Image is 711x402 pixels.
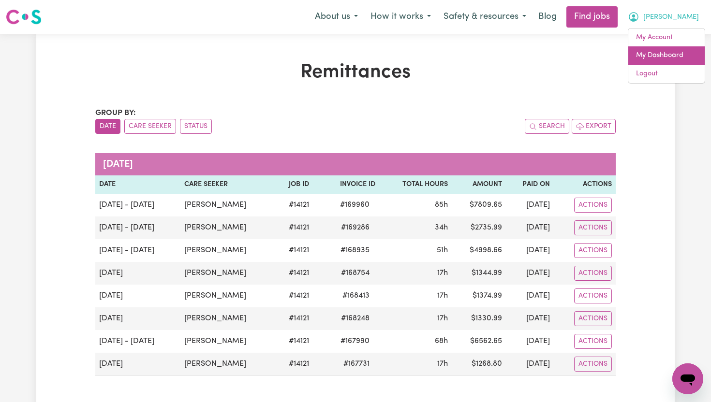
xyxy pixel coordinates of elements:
a: Logout [628,65,705,83]
button: Actions [574,220,612,235]
td: [PERSON_NAME] [180,307,275,330]
a: Find jobs [566,6,618,28]
span: 17 hours [437,269,448,277]
td: $ 1344.99 [452,262,506,285]
th: Care Seeker [180,175,275,194]
td: [DATE] - [DATE] [95,239,180,262]
th: Actions [554,175,616,194]
td: [PERSON_NAME] [180,239,275,262]
span: # 168935 [335,244,375,256]
button: Actions [574,266,612,281]
h1: Remittances [95,61,616,84]
button: Safety & resources [437,7,533,27]
button: Export [572,119,616,134]
span: # 168754 [335,267,375,279]
th: Job ID [275,175,313,194]
td: [PERSON_NAME] [180,262,275,285]
span: [PERSON_NAME] [643,12,699,23]
td: [DATE] [506,239,554,262]
button: Actions [574,198,612,213]
td: # 14121 [275,330,313,353]
td: [DATE] [95,262,180,285]
td: $ 1330.99 [452,307,506,330]
td: [DATE] [95,307,180,330]
button: About us [309,7,364,27]
span: 17 hours [437,315,448,322]
td: [DATE] - [DATE] [95,330,180,353]
td: [DATE] [95,353,180,376]
span: Group by: [95,109,136,117]
a: Careseekers logo [6,6,42,28]
td: [DATE] [506,194,554,216]
td: $ 1268.80 [452,353,506,376]
button: Search [525,119,569,134]
a: Blog [533,6,563,28]
td: [DATE] [95,285,180,307]
button: Actions [574,243,612,258]
span: 85 hours [435,201,448,209]
caption: [DATE] [95,153,616,175]
td: [PERSON_NAME] [180,285,275,307]
td: $ 2735.99 [452,216,506,239]
th: Date [95,175,180,194]
button: sort invoices by paid status [180,119,212,134]
span: # 167731 [338,358,375,370]
span: # 167990 [335,335,375,347]
th: Paid On [506,175,554,194]
img: Careseekers logo [6,8,42,26]
td: [DATE] [506,285,554,307]
td: [PERSON_NAME] [180,353,275,376]
span: # 169960 [334,199,375,211]
td: [DATE] - [DATE] [95,194,180,216]
span: 68 hours [435,337,448,345]
td: [DATE] [506,330,554,353]
td: [PERSON_NAME] [180,330,275,353]
td: # 14121 [275,353,313,376]
a: My Dashboard [628,46,705,65]
button: sort invoices by care seeker [124,119,176,134]
td: # 14121 [275,262,313,285]
span: 34 hours [435,224,448,231]
td: $ 7809.65 [452,194,506,216]
th: Amount [452,175,506,194]
button: Actions [574,288,612,303]
td: # 14121 [275,194,313,216]
td: [PERSON_NAME] [180,216,275,239]
td: # 14121 [275,285,313,307]
td: # 14121 [275,216,313,239]
a: My Account [628,29,705,47]
span: 17 hours [437,360,448,368]
span: # 169286 [335,222,375,233]
td: [DATE] - [DATE] [95,216,180,239]
div: My Account [628,28,705,84]
button: My Account [622,7,705,27]
td: # 14121 [275,307,313,330]
button: Actions [574,334,612,349]
td: $ 4998.66 [452,239,506,262]
td: $ 1374.99 [452,285,506,307]
span: # 168413 [337,290,375,301]
td: [DATE] [506,262,554,285]
th: Invoice ID [313,175,379,194]
iframe: Button to launch messaging window [672,363,703,394]
button: sort invoices by date [95,119,120,134]
span: 17 hours [437,292,448,300]
button: How it works [364,7,437,27]
td: [DATE] [506,353,554,376]
th: Total Hours [379,175,451,194]
span: # 168248 [335,313,375,324]
td: [DATE] [506,307,554,330]
td: $ 6562.65 [452,330,506,353]
span: 51 hours [437,246,448,254]
td: [DATE] [506,216,554,239]
button: Actions [574,311,612,326]
button: Actions [574,357,612,372]
td: # 14121 [275,239,313,262]
td: [PERSON_NAME] [180,194,275,216]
